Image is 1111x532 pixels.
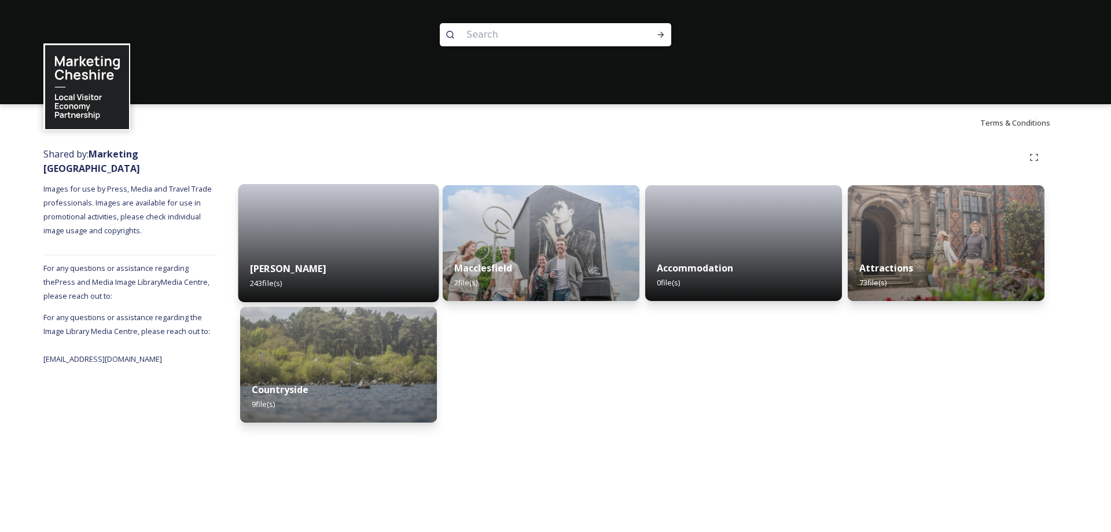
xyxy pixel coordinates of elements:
[250,262,326,275] strong: [PERSON_NAME]
[657,277,680,288] span: 0 file(s)
[43,184,214,236] span: Images for use by Press, Media and Travel Trade professionals. Images are available for use in pr...
[45,45,129,129] img: MC-Logo-01.svg
[461,22,619,47] input: Search
[252,383,308,396] strong: Countryside
[980,118,1050,128] span: Terms & Conditions
[43,148,140,175] strong: Marketing [GEOGRAPHIC_DATA]
[43,263,209,301] span: For any questions or assistance regarding the Press and Media Image Library Media Centre, please ...
[859,277,886,288] span: 73 file(s)
[43,148,140,175] span: Shared by:
[43,312,212,364] span: For any questions or assistance regarding the Image Library Media Centre, please reach out to: [E...
[657,262,733,274] strong: Accommodation
[443,185,639,301] img: MC240716-KatHannon_Macclesfield_004.jpg
[454,262,512,274] strong: Macclesfield
[240,307,437,423] img: 5afd358e-3bf9-4844-9457-5b953bc472c5.jpg
[250,278,282,288] span: 243 file(s)
[848,185,1044,301] img: MC240716-KatHannon_ArleyHall_021.jpg
[980,116,1068,130] a: Terms & Conditions
[252,399,275,409] span: 9 file(s)
[859,262,913,274] strong: Attractions
[454,277,477,288] span: 2 file(s)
